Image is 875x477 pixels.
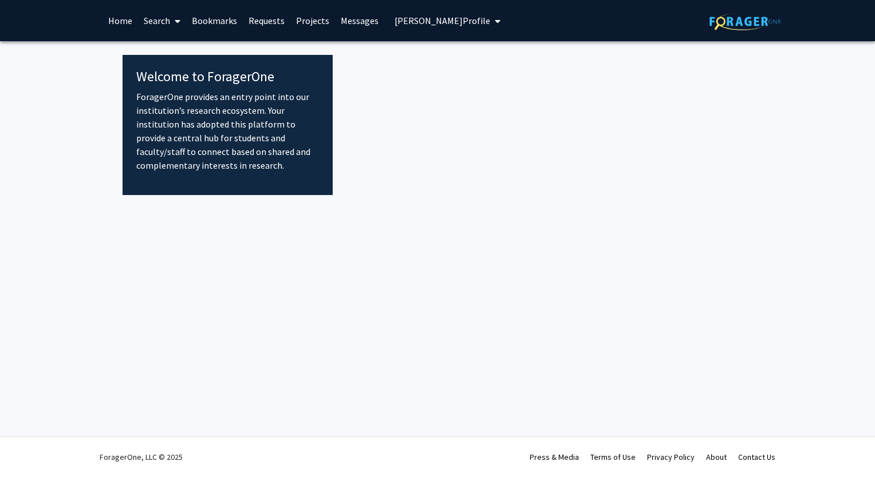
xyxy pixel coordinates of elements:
[647,452,695,462] a: Privacy Policy
[136,69,319,85] h4: Welcome to ForagerOne
[103,1,138,41] a: Home
[335,1,384,41] a: Messages
[738,452,775,462] a: Contact Us
[530,452,579,462] a: Press & Media
[706,452,727,462] a: About
[100,437,183,477] div: ForagerOne, LLC © 2025
[243,1,290,41] a: Requests
[290,1,335,41] a: Projects
[395,15,490,26] span: [PERSON_NAME] Profile
[138,1,186,41] a: Search
[710,13,781,30] img: ForagerOne Logo
[590,452,636,462] a: Terms of Use
[186,1,243,41] a: Bookmarks
[136,90,319,172] p: ForagerOne provides an entry point into our institution’s research ecosystem. Your institution ha...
